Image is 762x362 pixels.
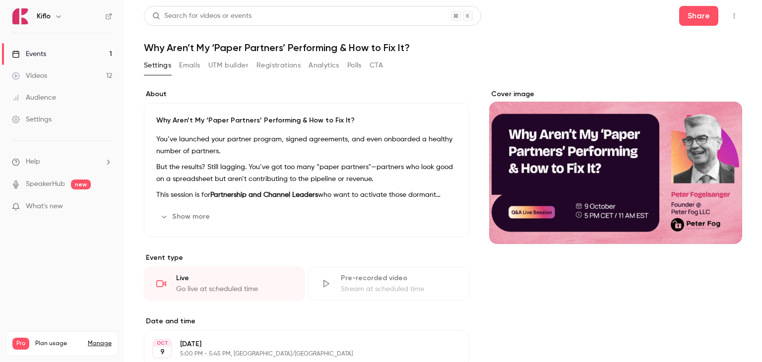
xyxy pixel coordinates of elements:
[156,209,216,225] button: Show more
[176,284,292,294] div: Go live at scheduled time
[347,58,362,73] button: Polls
[489,89,742,99] label: Cover image
[144,89,469,99] label: About
[370,58,383,73] button: CTA
[180,339,417,349] p: [DATE]
[309,58,339,73] button: Analytics
[26,201,63,212] span: What's new
[208,58,249,73] button: UTM builder
[144,42,742,54] h1: Why Aren’t My ‘Paper Partners’ Performing & How to Fix It?
[12,338,29,350] span: Pro
[26,157,40,167] span: Help
[210,191,318,198] strong: Partnership and Channel Leaders
[179,58,200,73] button: Emails
[12,157,112,167] li: help-dropdown-opener
[156,161,457,185] p: But the results? Still lagging. You’ve got too many “paper partners"—partners who look good on a ...
[12,71,47,81] div: Videos
[156,189,457,201] p: This session is for who want to activate those dormant partners, not by hiring more managers or t...
[679,6,718,26] button: Share
[153,340,171,347] div: OCT
[100,202,112,211] iframe: Noticeable Trigger
[12,115,52,124] div: Settings
[156,116,457,125] p: Why Aren’t My ‘Paper Partners’ Performing & How to Fix It?
[144,253,469,263] p: Event type
[12,8,28,24] img: Kiflo
[12,93,56,103] div: Audience
[256,58,301,73] button: Registrations
[180,350,417,358] p: 5:00 PM - 5:45 PM, [GEOGRAPHIC_DATA]/[GEOGRAPHIC_DATA]
[341,284,457,294] div: Stream at scheduled time
[160,347,165,357] p: 9
[309,267,469,301] div: Pre-recorded videoStream at scheduled time
[12,49,46,59] div: Events
[144,58,171,73] button: Settings
[144,316,469,326] label: Date and time
[176,273,292,283] div: Live
[88,340,112,348] a: Manage
[156,133,457,157] p: You’ve launched your partner program, signed agreements, and even onboarded a healthy number of p...
[35,340,82,348] span: Plan usage
[26,179,65,189] a: SpeakerHub
[341,273,457,283] div: Pre-recorded video
[152,11,252,21] div: Search for videos or events
[71,180,91,189] span: new
[37,11,51,21] h6: Kiflo
[144,267,305,301] div: LiveGo live at scheduled time
[489,89,742,244] section: Cover image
